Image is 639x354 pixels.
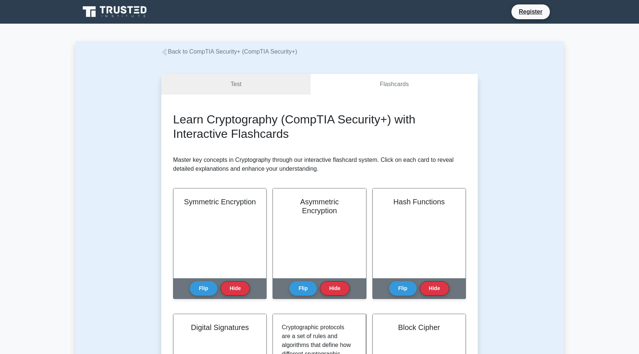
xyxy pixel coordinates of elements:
a: Flashcards [311,74,478,95]
h2: Learn Cryptography (CompTIA Security+) with Interactive Flashcards [173,112,466,141]
button: Hide [320,281,349,296]
h2: Symmetric Encryption [182,197,257,206]
h2: Block Cipher [382,323,457,332]
button: Flip [190,281,217,296]
button: Hide [220,281,250,296]
button: Flip [289,281,317,296]
a: Test [161,74,311,95]
button: Flip [389,281,417,296]
h2: Asymmetric Encryption [282,197,357,215]
a: Register [514,7,547,16]
button: Hide [420,281,449,296]
h2: Digital Signatures [182,323,257,332]
a: Back to CompTIA Security+ (CompTIA Security+) [161,48,297,55]
h2: Hash Functions [382,197,457,206]
p: Master key concepts in Cryptography through our interactive flashcard system. Click on each card ... [173,156,466,173]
